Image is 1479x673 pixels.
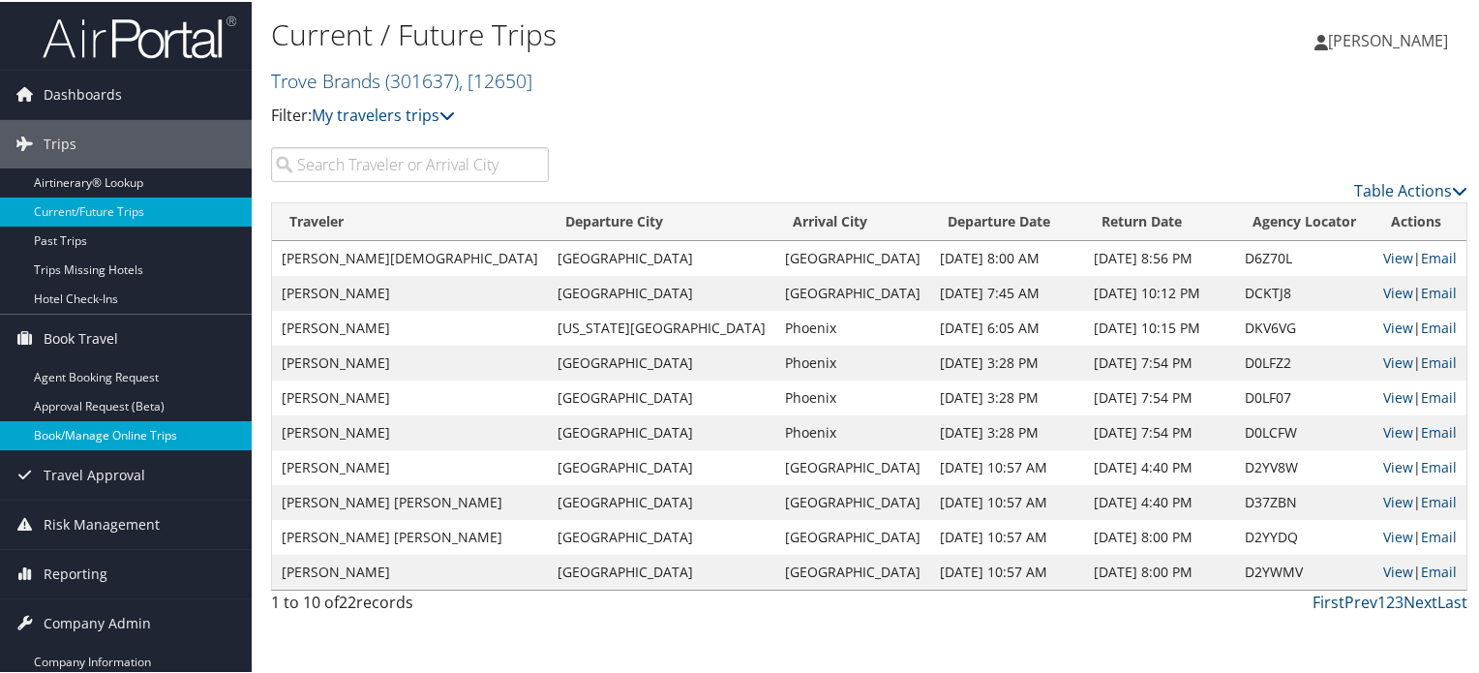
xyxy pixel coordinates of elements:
[1421,352,1457,370] a: Email
[1373,344,1466,379] td: |
[1373,448,1466,483] td: |
[272,483,548,518] td: [PERSON_NAME] [PERSON_NAME]
[930,239,1084,274] td: [DATE] 8:00 AM
[1383,526,1413,544] a: View
[930,201,1084,239] th: Departure Date: activate to sort column descending
[548,344,775,379] td: [GEOGRAPHIC_DATA]
[1314,10,1467,68] a: [PERSON_NAME]
[1235,201,1373,239] th: Agency Locator: activate to sort column ascending
[1344,590,1377,611] a: Prev
[1383,421,1413,440] a: View
[1084,201,1235,239] th: Return Date: activate to sort column ascending
[1383,247,1413,265] a: View
[44,313,118,361] span: Book Travel
[548,448,775,483] td: [GEOGRAPHIC_DATA]
[1235,239,1373,274] td: D6Z70L
[1235,518,1373,553] td: D2YYDQ
[1421,526,1457,544] a: Email
[1373,309,1466,344] td: |
[930,553,1084,588] td: [DATE] 10:57 AM
[1383,456,1413,474] a: View
[271,66,532,92] a: Trove Brands
[548,201,775,239] th: Departure City: activate to sort column ascending
[548,239,775,274] td: [GEOGRAPHIC_DATA]
[1354,178,1467,199] a: Table Actions
[775,413,930,448] td: Phoenix
[1373,379,1466,413] td: |
[1421,561,1457,579] a: Email
[1235,483,1373,518] td: D37ZBN
[43,13,236,58] img: airportal-logo.png
[1084,553,1235,588] td: [DATE] 8:00 PM
[775,309,930,344] td: Phoenix
[271,589,549,622] div: 1 to 10 of records
[548,413,775,448] td: [GEOGRAPHIC_DATA]
[548,274,775,309] td: [GEOGRAPHIC_DATA]
[1084,483,1235,518] td: [DATE] 4:40 PM
[1373,483,1466,518] td: |
[272,344,548,379] td: [PERSON_NAME]
[272,379,548,413] td: [PERSON_NAME]
[1235,379,1373,413] td: D0LF07
[1084,309,1235,344] td: [DATE] 10:15 PM
[1421,282,1457,300] a: Email
[1383,317,1413,335] a: View
[44,69,122,117] span: Dashboards
[930,448,1084,483] td: [DATE] 10:57 AM
[1386,590,1395,611] a: 2
[775,201,930,239] th: Arrival City: activate to sort column ascending
[775,379,930,413] td: Phoenix
[272,448,548,483] td: [PERSON_NAME]
[775,483,930,518] td: [GEOGRAPHIC_DATA]
[272,553,548,588] td: [PERSON_NAME]
[1395,590,1404,611] a: 3
[775,553,930,588] td: [GEOGRAPHIC_DATA]
[44,449,145,498] span: Travel Approval
[548,379,775,413] td: [GEOGRAPHIC_DATA]
[1437,590,1467,611] a: Last
[930,413,1084,448] td: [DATE] 3:28 PM
[1377,590,1386,611] a: 1
[1383,282,1413,300] a: View
[1084,413,1235,448] td: [DATE] 7:54 PM
[1383,386,1413,405] a: View
[1383,561,1413,579] a: View
[1235,274,1373,309] td: DCKTJ8
[312,103,455,124] a: My travelers trips
[1084,344,1235,379] td: [DATE] 7:54 PM
[1084,274,1235,309] td: [DATE] 10:12 PM
[385,66,459,92] span: ( 301637 )
[775,239,930,274] td: [GEOGRAPHIC_DATA]
[339,590,356,611] span: 22
[271,145,549,180] input: Search Traveler or Arrival City
[930,344,1084,379] td: [DATE] 3:28 PM
[272,239,548,274] td: [PERSON_NAME][DEMOGRAPHIC_DATA]
[1373,274,1466,309] td: |
[1373,201,1466,239] th: Actions
[459,66,532,92] span: , [ 12650 ]
[272,274,548,309] td: [PERSON_NAME]
[272,309,548,344] td: [PERSON_NAME]
[1421,386,1457,405] a: Email
[930,274,1084,309] td: [DATE] 7:45 AM
[548,483,775,518] td: [GEOGRAPHIC_DATA]
[1235,553,1373,588] td: D2YWMV
[775,344,930,379] td: Phoenix
[271,13,1069,53] h1: Current / Future Trips
[1235,309,1373,344] td: DKV6VG
[272,518,548,553] td: [PERSON_NAME] [PERSON_NAME]
[1421,247,1457,265] a: Email
[1235,448,1373,483] td: D2YV8W
[44,118,76,167] span: Trips
[775,448,930,483] td: [GEOGRAPHIC_DATA]
[930,483,1084,518] td: [DATE] 10:57 AM
[775,518,930,553] td: [GEOGRAPHIC_DATA]
[1383,491,1413,509] a: View
[775,274,930,309] td: [GEOGRAPHIC_DATA]
[1421,421,1457,440] a: Email
[44,499,160,547] span: Risk Management
[272,201,548,239] th: Traveler: activate to sort column ascending
[1404,590,1437,611] a: Next
[548,553,775,588] td: [GEOGRAPHIC_DATA]
[44,548,107,597] span: Reporting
